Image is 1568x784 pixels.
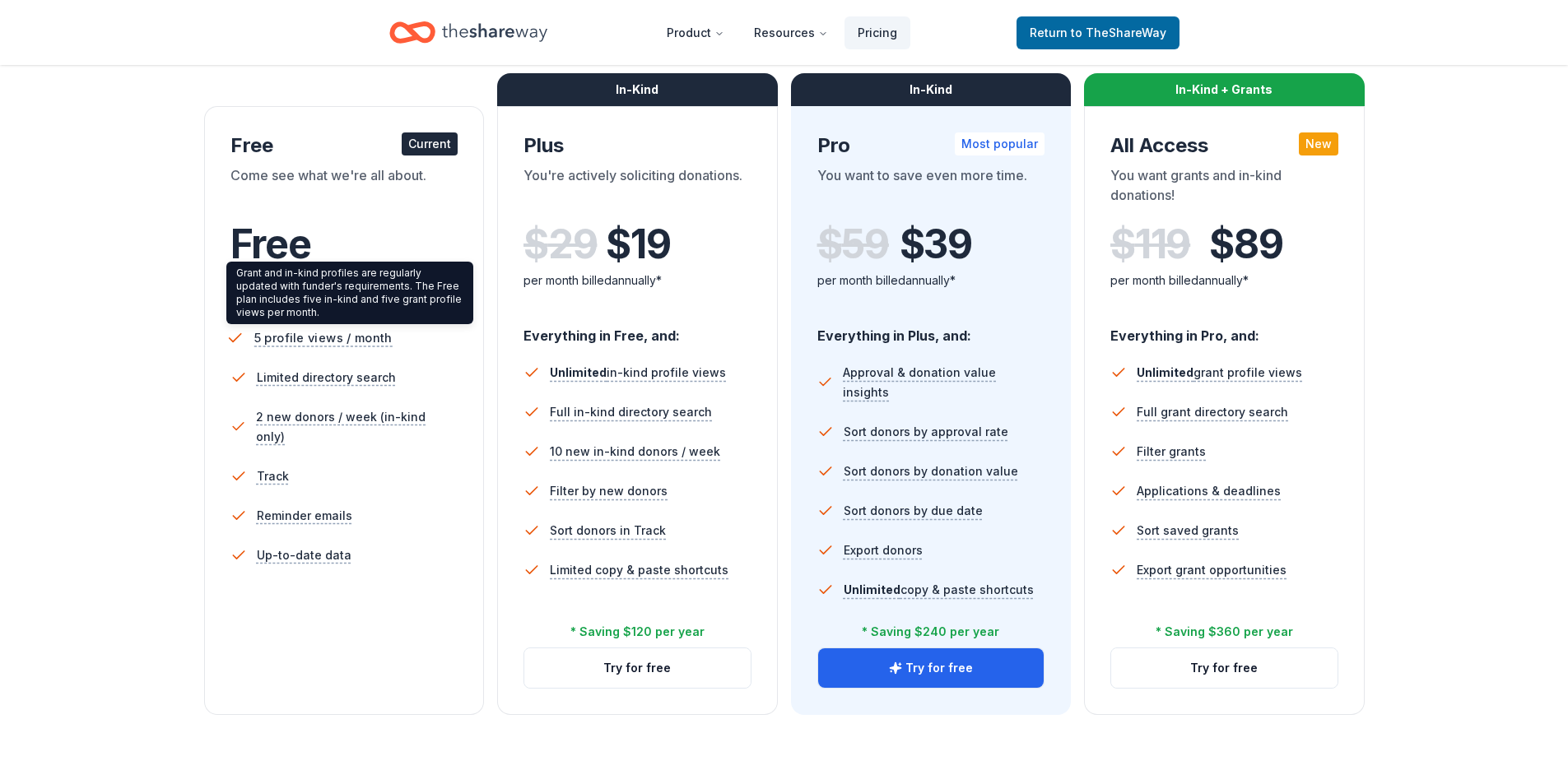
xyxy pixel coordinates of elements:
span: Free [230,220,311,268]
span: Up-to-date data [257,545,351,565]
div: * Saving $240 per year [862,622,999,642]
span: Filter grants [1137,442,1206,462]
div: You want to save even more time. [817,165,1045,211]
span: Reminder emails [257,506,352,526]
div: per month billed annually* [817,271,1045,290]
div: * Saving $360 per year [1156,622,1293,642]
nav: Main [654,13,910,52]
span: Unlimited [1137,365,1193,379]
div: All Access [1110,132,1338,159]
span: Full grant directory search [1137,402,1288,422]
span: Export grant opportunities [1137,560,1287,580]
a: Home [389,13,547,52]
span: Limited directory search [257,368,396,387]
div: * Saving $120 per year [570,622,705,642]
span: 10 new in-kind donors / week [550,442,720,462]
span: Track [257,466,289,486]
span: Unlimited [844,582,900,596]
div: per month billed annually* [1110,271,1338,290]
div: Current [402,132,458,155]
button: Resources [741,16,841,49]
span: Sort donors by approval rate [844,422,1008,442]
span: $ 89 [1209,221,1282,267]
span: Approval & donation value insights [843,363,1045,402]
span: $ 19 [606,221,670,267]
div: Most popular [955,132,1045,155]
span: grant profile views [1137,365,1302,379]
span: Export donors [844,540,923,560]
div: In-Kind + Grants [1084,73,1365,106]
span: Limited copy & paste shortcuts [550,560,728,580]
div: Everything in Pro, and: [1110,312,1338,346]
div: In-Kind [791,73,1072,106]
div: In-Kind [497,73,778,106]
div: New [1299,132,1338,155]
button: Try for free [1111,648,1338,688]
span: Full in-kind directory search [550,402,712,422]
span: $ 39 [900,221,972,267]
div: Free [230,132,458,159]
div: Pro [817,132,1045,159]
div: Everything in Plus, and: [817,312,1045,346]
div: You want grants and in-kind donations! [1110,165,1338,211]
span: Sort saved grants [1137,521,1239,540]
span: Sort donors by due date [844,501,983,521]
span: Sort donors in Track [550,521,666,540]
a: Returnto TheShareWay [1017,16,1179,49]
span: copy & paste shortcuts [844,582,1034,596]
div: You're actively soliciting donations. [523,165,751,211]
span: in-kind profile views [550,365,726,379]
span: 2 new donors / week (in-kind only) [256,407,458,447]
div: Everything in Free, and: [523,312,751,346]
span: Filter by new donors [550,481,668,501]
div: Come see what we're all about. [230,165,458,211]
button: Product [654,16,737,49]
span: Applications & deadlines [1137,481,1281,501]
span: to TheShareWay [1071,26,1166,39]
span: 5 profile views / month [254,327,392,348]
div: Plus [523,132,751,159]
span: Unlimited [550,365,607,379]
div: per month billed annually* [523,271,751,290]
a: Pricing [844,16,910,49]
span: Sort donors by donation value [844,462,1018,481]
div: Grant and in-kind profiles are regularly updated with funder's requirements. The Free plan includ... [226,262,473,324]
button: Try for free [818,648,1045,688]
button: Try for free [524,648,751,688]
span: Return [1030,23,1166,43]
